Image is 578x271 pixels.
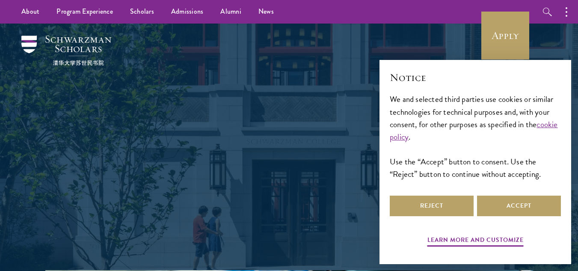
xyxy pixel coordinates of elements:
button: Reject [390,196,474,216]
div: We and selected third parties use cookies or similar technologies for technical purposes and, wit... [390,93,561,180]
button: Learn more and customize [427,235,524,248]
a: Apply [481,12,529,60]
img: Schwarzman Scholars [21,36,111,66]
a: cookie policy [390,118,558,143]
button: Accept [477,196,561,216]
h2: Notice [390,70,561,85]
